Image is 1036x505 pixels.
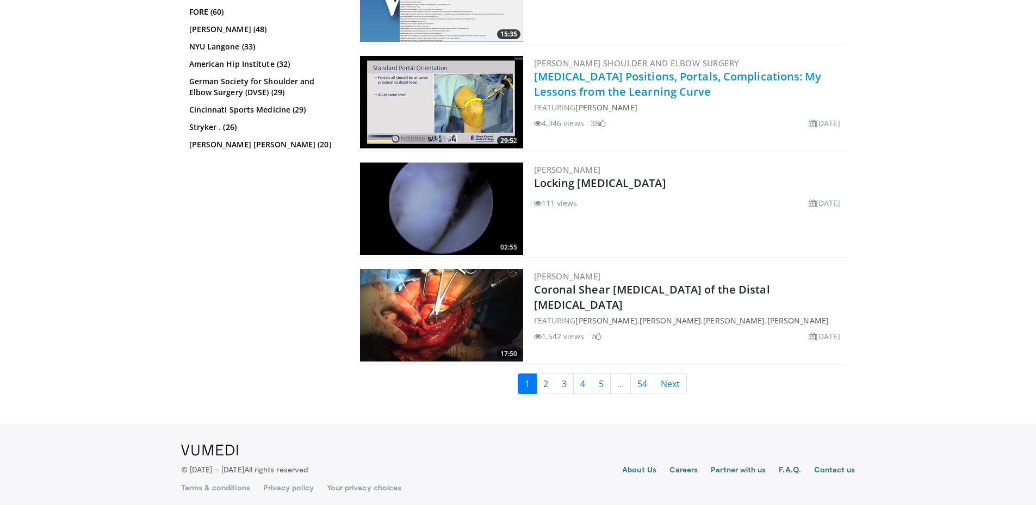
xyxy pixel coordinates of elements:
a: NYU Langone (33) [189,41,339,52]
a: Stryker . (26) [189,122,339,133]
a: [MEDICAL_DATA] Positions, Portals, Complications: My Lessons from the Learning Curve [534,69,821,99]
span: 29:52 [497,136,520,146]
a: 17:50 [360,269,523,361]
a: 5 [592,373,611,394]
li: 7 [591,331,601,342]
a: 02:55 [360,163,523,255]
a: [PERSON_NAME] [640,315,701,326]
li: 1,542 views [534,331,584,342]
span: 02:55 [497,242,520,252]
span: 15:35 [497,29,520,39]
a: 54 [630,373,654,394]
a: FORE (60) [189,7,339,17]
div: FEATURING , , , [534,315,845,326]
a: About Us [622,464,656,477]
a: Privacy policy [263,482,314,493]
li: 38 [591,117,606,129]
a: 29:52 [360,56,523,148]
span: 17:50 [497,349,520,359]
li: [DATE] [809,197,841,209]
li: 111 views [534,197,578,209]
a: 1 [518,373,537,394]
a: Partner with us [711,464,766,477]
a: Your privacy choices [327,482,401,493]
nav: Search results pages [358,373,847,394]
a: Terms & conditions [181,482,250,493]
div: FEATURING [534,102,845,113]
a: Careers [669,464,698,477]
a: [PERSON_NAME] [534,271,601,282]
a: [PERSON_NAME] [575,102,637,113]
a: 4 [573,373,592,394]
p: © [DATE] – [DATE] [181,464,308,475]
a: [PERSON_NAME] [PERSON_NAME] (20) [189,139,339,150]
a: American Hip Institute (32) [189,59,339,70]
li: [DATE] [809,331,841,342]
img: 93acf06b-2dd8-4ff7-802e-8566a5660f38.300x170_q85_crop-smart_upscale.jpg [360,56,523,148]
a: German Society for Shoulder and Elbow Surgery (DVSE) (29) [189,76,339,98]
a: [PERSON_NAME] [534,164,601,175]
a: 2 [536,373,555,394]
a: [PERSON_NAME] [767,315,829,326]
a: Contact us [814,464,855,477]
img: dbbd9922-c0fc-43c0-a5da-5113bc0369c0.300x170_q85_crop-smart_upscale.jpg [360,163,523,255]
a: Next [654,373,687,394]
span: All rights reserved [244,465,308,474]
img: ac8baac7-4924-4fd7-8ded-201101107d91.300x170_q85_crop-smart_upscale.jpg [360,269,523,361]
a: 3 [555,373,574,394]
img: VuMedi Logo [181,445,238,456]
li: 4,346 views [534,117,584,129]
li: [DATE] [809,117,841,129]
a: [PERSON_NAME] Shoulder and Elbow Surgery [534,58,740,68]
a: [PERSON_NAME] [703,315,765,326]
a: Cincinnati Sports Medicine (29) [189,104,339,115]
a: Locking [MEDICAL_DATA] [534,176,666,190]
a: Coronal Shear [MEDICAL_DATA] of the Distal [MEDICAL_DATA] [534,282,770,312]
a: [PERSON_NAME] (48) [189,24,339,35]
a: F.A.Q. [779,464,801,477]
a: [PERSON_NAME] [575,315,637,326]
